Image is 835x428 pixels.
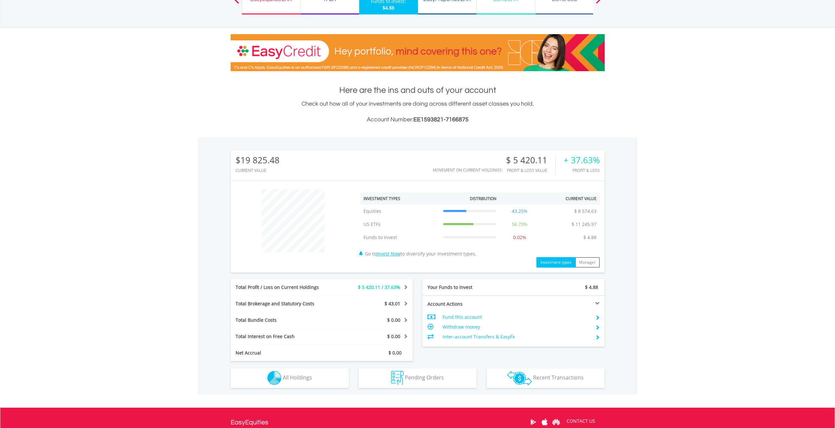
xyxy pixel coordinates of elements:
td: 43.25% [500,205,540,218]
span: $ 5 420.11 / 37.63% [358,284,400,290]
td: Equities [360,205,440,218]
div: Total Bundle Costs [231,317,337,323]
span: All Holdings [283,374,312,381]
div: $ 5 420.11 [506,155,555,165]
span: $4.88 [383,5,394,11]
div: Account Actions [423,301,514,307]
span: EE1593821-7166875 [413,116,469,123]
td: Fund this account [443,312,590,322]
button: Manager [575,257,600,268]
span: $ 43.01 [385,300,400,307]
div: CURRENT VALUE [236,168,280,173]
td: 0.02% [500,231,540,244]
div: Check out how all of your investments are doing across different asset classes you hold. [231,99,605,124]
td: Funds to Invest [360,231,440,244]
div: Your Funds to Invest [423,284,514,291]
div: Go to to diversify your investment types. [355,186,605,268]
span: $ 0.00 [387,317,400,323]
button: All Holdings [231,368,349,388]
td: US ETFs [360,218,440,231]
td: Inter-account Transfers & EasyFx [443,332,590,342]
td: $ 11 245.97 [568,218,600,231]
div: Profit & Loss [564,168,600,173]
img: pending_instructions-wht.png [391,371,404,385]
div: Total Brokerage and Statutory Costs [231,300,337,307]
a: Invest Now [376,251,401,257]
td: $ 4.88 [580,231,600,244]
span: $ 4.88 [585,284,598,290]
td: Withdraw money [443,322,590,332]
button: Pending Orders [359,368,477,388]
div: Distribution [470,196,496,201]
button: Recent Transactions [487,368,605,388]
span: Recent Transactions [533,374,584,381]
div: Profit & Loss Value [506,168,555,173]
div: Movement on Current Holdings: [433,168,503,172]
span: $ 0.00 [387,333,400,339]
td: 56.73% [500,218,540,231]
div: Total Profit / Loss on Current Holdings [231,284,337,291]
div: Net Accrual [231,350,337,356]
img: transactions-zar-wht.png [507,371,532,385]
button: Investment types [536,257,575,268]
img: EasyCredit Promotion Banner [231,34,605,71]
span: Pending Orders [405,374,444,381]
th: Investment Types [360,193,440,205]
div: Total Interest on Free Cash [231,333,337,340]
th: Current Value [540,193,600,205]
div: + 37.63% [564,155,600,165]
div: $19 825.48 [236,155,280,165]
span: $ 0.00 [388,350,402,356]
img: holdings-wht.png [267,371,282,385]
td: $ 8 574.63 [571,205,600,218]
h1: Here are the ins and outs of your account [231,84,605,96]
h3: Account Number: [231,115,605,124]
